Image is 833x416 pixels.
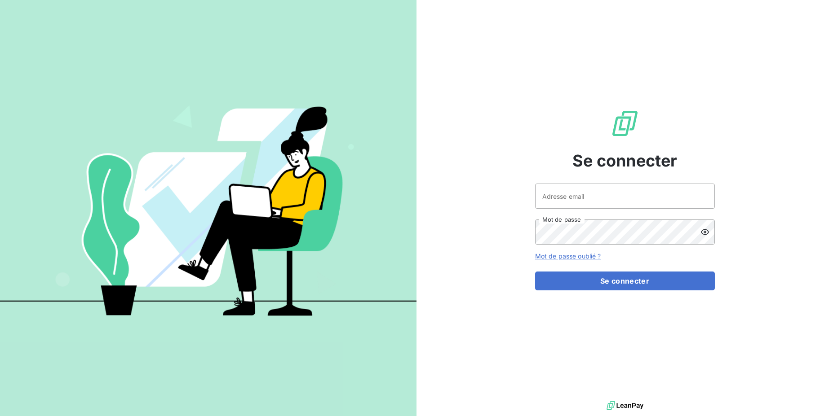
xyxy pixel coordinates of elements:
[607,399,643,412] img: logo
[611,109,639,138] img: Logo LeanPay
[572,149,678,173] span: Se connecter
[535,252,601,260] a: Mot de passe oublié ?
[535,184,715,209] input: placeholder
[535,271,715,290] button: Se connecter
